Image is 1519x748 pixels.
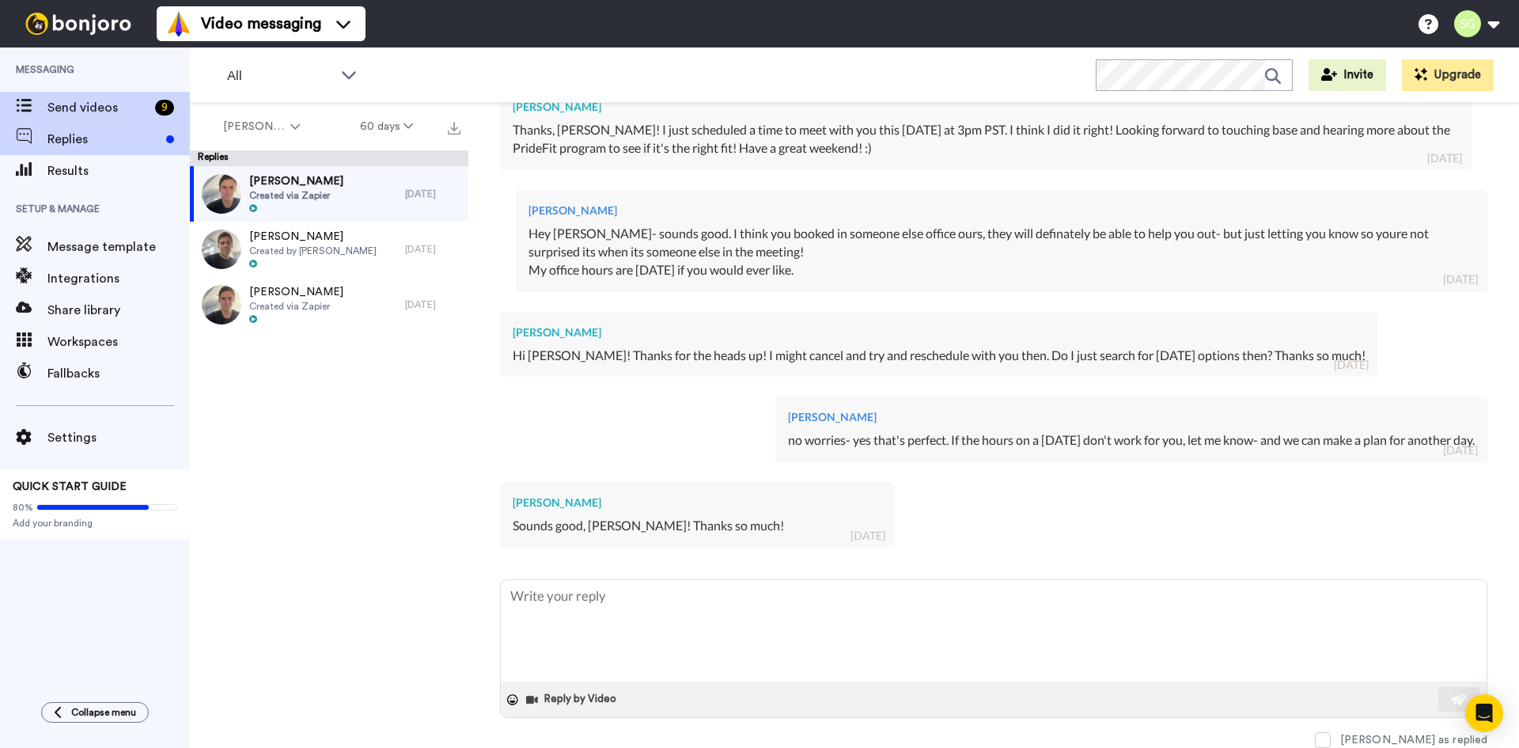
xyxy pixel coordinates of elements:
div: [PERSON_NAME] [513,495,882,511]
span: Created via Zapier [249,189,343,202]
img: 2ccaa6a6-0029-41ea-b673-1375e32edc8d-thumb.jpg [202,285,241,325]
div: [DATE] [850,528,885,544]
span: Send videos [47,98,149,117]
span: All [227,66,333,85]
div: [PERSON_NAME] [513,325,1366,340]
span: Fallbacks [47,364,190,383]
img: send-white.svg [1451,693,1468,706]
div: Sounds good, [PERSON_NAME]! Thanks so much! [513,517,882,535]
span: Add your branding [13,517,177,530]
div: [DATE] [1443,442,1478,458]
span: Collapse menu [71,706,136,719]
div: Thanks, [PERSON_NAME]! I just scheduled a time to meet with you this [DATE] at 3pm PST. I think I... [513,121,1459,158]
div: [DATE] [1443,271,1478,287]
span: [PERSON_NAME] [249,173,343,189]
span: 80% [13,501,33,514]
span: QUICK START GUIDE [13,481,127,492]
button: Reply by Video [525,688,621,712]
button: [PERSON_NAME] [193,112,330,141]
div: Open Intercom Messenger [1465,694,1503,732]
img: vm-color.svg [166,11,191,36]
img: export.svg [448,122,460,135]
span: Video messaging [201,13,321,35]
div: [DATE] [1427,150,1462,166]
span: Share library [47,301,190,320]
button: 60 days [330,112,443,141]
button: Collapse menu [41,702,149,723]
div: [PERSON_NAME] [528,203,1475,218]
span: Settings [47,428,190,447]
span: Created by [PERSON_NAME] [249,245,377,257]
span: [PERSON_NAME] [223,119,287,135]
div: [PERSON_NAME] [788,409,1475,425]
div: [DATE] [405,188,460,200]
div: [DATE] [1334,357,1369,373]
span: Replies [47,130,160,149]
div: no worries- yes that's perfect. If the hours on a [DATE] don't work for you, let me know- and we ... [788,431,1475,450]
a: [PERSON_NAME]Created via Zapier[DATE] [190,166,468,222]
div: 9 [155,100,174,116]
span: Workspaces [47,332,190,351]
button: Export all results that match these filters now. [443,115,465,139]
a: [PERSON_NAME]Created by [PERSON_NAME][DATE] [190,222,468,277]
button: Invite [1309,59,1386,91]
img: d2922a42-c3a6-4ff4-ac10-d308b2ff329d-thumb.jpg [202,230,241,269]
div: [DATE] [405,298,460,311]
div: Hi [PERSON_NAME]! Thanks for the heads up! I might cancel and try and reschedule with you then. D... [513,347,1366,365]
span: Integrations [47,269,190,288]
div: Hey [PERSON_NAME]- sounds good. I think you booked in someone else office ours, they will definat... [528,225,1475,279]
span: Created via Zapier [249,300,343,313]
div: [PERSON_NAME] [513,99,1459,115]
div: [PERSON_NAME] as replied [1340,732,1487,748]
img: bj-logo-header-white.svg [19,13,138,35]
span: Results [47,161,190,180]
img: 8b7cd22e-764e-42d2-836d-d0693971deaf-thumb.jpg [202,174,241,214]
span: Message template [47,237,190,256]
span: [PERSON_NAME] [249,229,377,245]
button: Upgrade [1402,59,1494,91]
span: [PERSON_NAME] [249,284,343,300]
a: [PERSON_NAME]Created via Zapier[DATE] [190,277,468,332]
div: [DATE] [405,243,460,256]
div: Replies [190,150,468,166]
